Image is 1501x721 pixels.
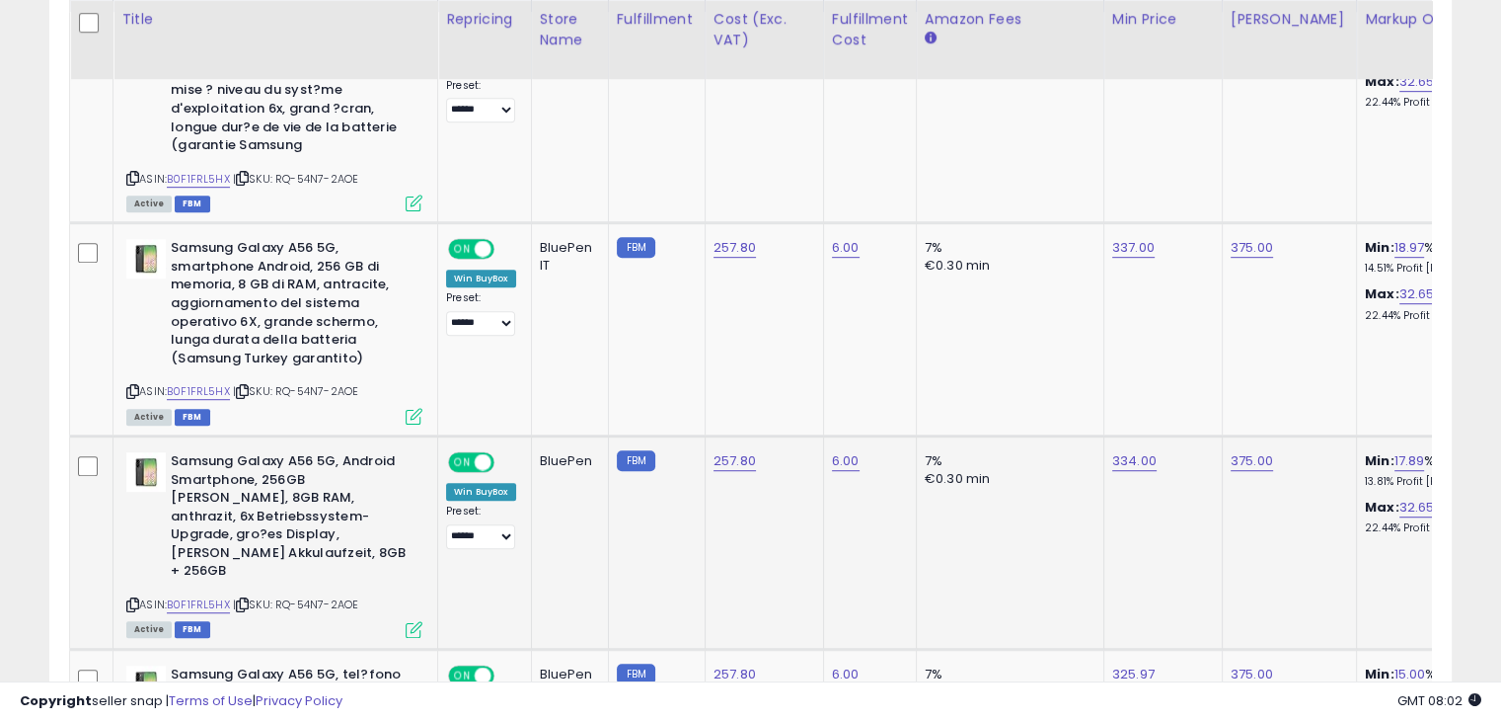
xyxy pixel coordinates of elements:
[167,171,230,188] a: B0F1FRL5HX
[233,597,358,612] span: | SKU: RQ-54N7-2AOE
[713,451,756,471] a: 257.80
[175,409,210,426] span: FBM
[1231,451,1273,471] a: 375.00
[233,171,358,187] span: | SKU: RQ-54N7-2AOE
[1365,238,1394,257] b: Min:
[1394,451,1425,471] a: 17.89
[1231,238,1273,258] a: 375.00
[617,450,655,471] small: FBM
[175,621,210,638] span: FBM
[617,9,697,30] div: Fulfillment
[126,452,422,636] div: ASIN:
[121,9,429,30] div: Title
[233,383,358,399] span: | SKU: RQ-54N7-2AOE
[126,239,166,279] img: 31wn2ZmPyYL._SL40_.jpg
[171,239,411,372] b: Samsung Galaxy A56 5G, smartphone Android, 256 GB di memoria, 8 GB di RAM, antracite, aggiornamen...
[832,9,908,50] div: Fulfillment Cost
[925,30,937,47] small: Amazon Fees.
[167,597,230,613] a: B0F1FRL5HX
[126,27,422,210] div: ASIN:
[126,239,422,423] div: ASIN:
[446,505,516,549] div: Preset:
[126,452,166,492] img: 31wn2ZmPyYL._SL40_.jpg
[925,239,1088,257] div: 7%
[450,241,475,258] span: ON
[126,621,172,638] span: All listings currently available for purchase on Amazon
[1399,498,1435,518] a: 32.65
[617,237,655,258] small: FBM
[832,451,860,471] a: 6.00
[491,454,523,471] span: OFF
[1397,691,1481,710] span: 2025-08-13 08:02 GMT
[167,383,230,400] a: B0F1FRL5HX
[1231,9,1348,30] div: [PERSON_NAME]
[1112,451,1157,471] a: 334.00
[925,452,1088,470] div: 7%
[20,691,92,710] strong: Copyright
[169,691,253,710] a: Terms of Use
[20,692,342,711] div: seller snap | |
[1399,72,1435,92] a: 32.65
[446,9,523,30] div: Repricing
[1112,238,1155,258] a: 337.00
[1365,451,1394,470] b: Min:
[540,9,600,50] div: Store Name
[126,196,172,212] span: All listings currently available for purchase on Amazon
[256,691,342,710] a: Privacy Policy
[1394,238,1425,258] a: 18.97
[446,79,516,123] div: Preset:
[446,291,516,336] div: Preset:
[446,270,516,287] div: Win BuyBox
[1365,72,1399,91] b: Max:
[171,452,411,586] b: Samsung Galaxy A56 5G, Android Smartphone, 256GB [PERSON_NAME], 8GB RAM, anthrazit, 6x Betriebssy...
[1112,9,1214,30] div: Min Price
[925,257,1088,275] div: €0.30 min
[925,9,1095,30] div: Amazon Fees
[126,409,172,426] span: All listings currently available for purchase on Amazon
[446,483,516,501] div: Win BuyBox
[1365,284,1399,303] b: Max:
[171,27,411,160] b: Samsung Galaxy A56 5G, smartphone Android, 256 Go de stockage, 8 Go de RAM, anthracite, mise ? ni...
[1365,498,1399,517] b: Max:
[491,241,523,258] span: OFF
[1399,284,1435,304] a: 32.65
[713,9,815,50] div: Cost (Exc. VAT)
[540,239,593,275] div: BluePen IT
[925,470,1088,488] div: €0.30 min
[832,238,860,258] a: 6.00
[450,454,475,471] span: ON
[540,452,593,470] div: BluePen
[175,196,210,212] span: FBM
[713,238,756,258] a: 257.80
